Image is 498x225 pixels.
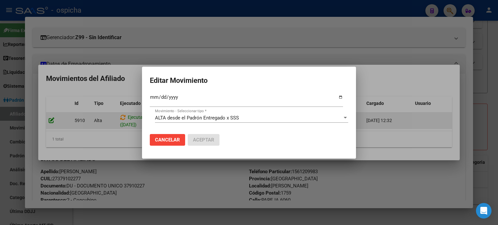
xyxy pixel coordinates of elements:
[150,134,185,146] button: Cancelar
[150,74,348,87] h2: Editar Movimiento
[476,203,492,219] div: Open Intercom Messenger
[155,137,180,143] span: Cancelar
[188,134,219,146] button: Aceptar
[155,115,239,121] span: ALTA desde el Padrón Entregado x SSS
[193,137,214,143] span: Aceptar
